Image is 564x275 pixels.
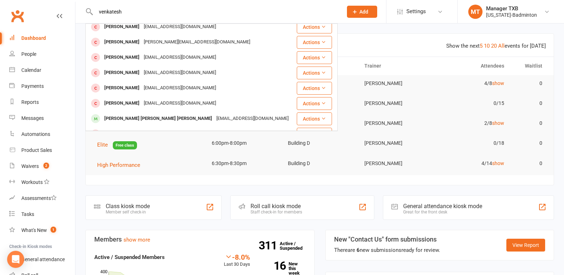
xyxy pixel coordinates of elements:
[9,30,75,46] a: Dashboard
[21,163,39,169] div: Waivers
[334,236,440,243] h3: New "Contact Us" form submissions
[123,237,150,243] a: show more
[297,112,332,125] button: Actions
[434,135,511,152] td: 0/18
[511,57,549,75] th: Waitlist
[102,37,142,47] div: [PERSON_NAME]
[281,155,358,172] td: Building D
[214,113,291,124] div: [EMAIL_ADDRESS][DOMAIN_NAME]
[511,115,549,132] td: 0
[9,7,26,25] a: Clubworx
[281,135,358,152] td: Building D
[480,43,483,49] a: 5
[446,42,546,50] div: Show the next events for [DATE]
[205,155,282,172] td: 6:30pm-8:30pm
[359,9,368,15] span: Add
[9,174,75,190] a: Workouts
[498,43,505,49] a: All
[492,120,504,126] a: show
[261,260,286,271] strong: 16
[434,115,511,132] td: 2/8
[21,147,52,153] div: Product Sales
[403,210,482,215] div: Great for the front desk
[102,52,142,63] div: [PERSON_NAME]
[142,68,218,78] div: [EMAIL_ADDRESS][DOMAIN_NAME]
[434,95,511,112] td: 0/15
[297,128,332,141] button: Actions
[97,161,145,169] button: High Performance
[9,206,75,222] a: Tasks
[486,5,537,12] div: Manager TXB
[9,158,75,174] a: Waivers 2
[358,95,434,112] td: [PERSON_NAME]
[511,95,549,112] td: 0
[102,68,142,78] div: [PERSON_NAME]
[297,21,332,33] button: Actions
[113,141,137,149] span: Free class
[21,99,39,105] div: Reports
[97,162,140,168] span: High Performance
[251,203,302,210] div: Roll call kiosk mode
[51,227,56,233] span: 1
[9,78,75,94] a: Payments
[297,36,332,49] button: Actions
[21,115,44,121] div: Messages
[251,210,302,215] div: Staff check-in for members
[94,7,338,17] input: Search...
[102,129,142,139] div: [PERSON_NAME]
[21,257,65,262] div: General attendance
[506,239,545,252] a: View Report
[97,142,108,148] span: Elite
[106,210,150,215] div: Member self check-in
[358,155,434,172] td: [PERSON_NAME]
[224,253,250,261] div: -8.0%
[9,62,75,78] a: Calendar
[21,179,43,185] div: Workouts
[9,190,75,206] a: Assessments
[434,57,511,75] th: Attendees
[511,75,549,92] td: 0
[491,43,497,49] a: 20
[486,12,537,18] div: [US_STATE]-Badminton
[357,247,360,253] strong: 6
[406,4,426,20] span: Settings
[9,94,75,110] a: Reports
[21,35,46,41] div: Dashboard
[434,155,511,172] td: 4/14
[102,98,142,109] div: [PERSON_NAME]
[97,141,137,149] button: EliteFree class
[142,22,218,32] div: [EMAIL_ADDRESS][DOMAIN_NAME]
[280,236,311,256] a: 311Active / Suspended
[7,251,24,268] div: Open Intercom Messenger
[142,52,218,63] div: [EMAIL_ADDRESS][DOMAIN_NAME]
[43,163,49,169] span: 2
[205,135,282,152] td: 6:00pm-8:00pm
[511,155,549,172] td: 0
[94,254,165,260] strong: Active / Suspended Members
[9,252,75,268] a: General attendance kiosk mode
[142,83,218,93] div: [EMAIL_ADDRESS][DOMAIN_NAME]
[224,253,250,268] div: Last 30 Days
[21,67,41,73] div: Calendar
[142,129,218,139] div: [EMAIL_ADDRESS][DOMAIN_NAME]
[9,46,75,62] a: People
[297,67,332,79] button: Actions
[492,80,504,86] a: show
[21,195,57,201] div: Assessments
[9,142,75,158] a: Product Sales
[9,110,75,126] a: Messages
[259,240,280,251] strong: 311
[21,83,44,89] div: Payments
[94,236,306,243] h3: Members
[102,22,142,32] div: [PERSON_NAME]
[142,37,252,47] div: [PERSON_NAME][EMAIL_ADDRESS][DOMAIN_NAME]
[21,227,47,233] div: What's New
[434,75,511,92] td: 4/8
[21,131,50,137] div: Automations
[484,43,490,49] a: 10
[297,97,332,110] button: Actions
[358,57,434,75] th: Trainer
[21,51,36,57] div: People
[468,5,483,19] div: MT
[347,6,377,18] button: Add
